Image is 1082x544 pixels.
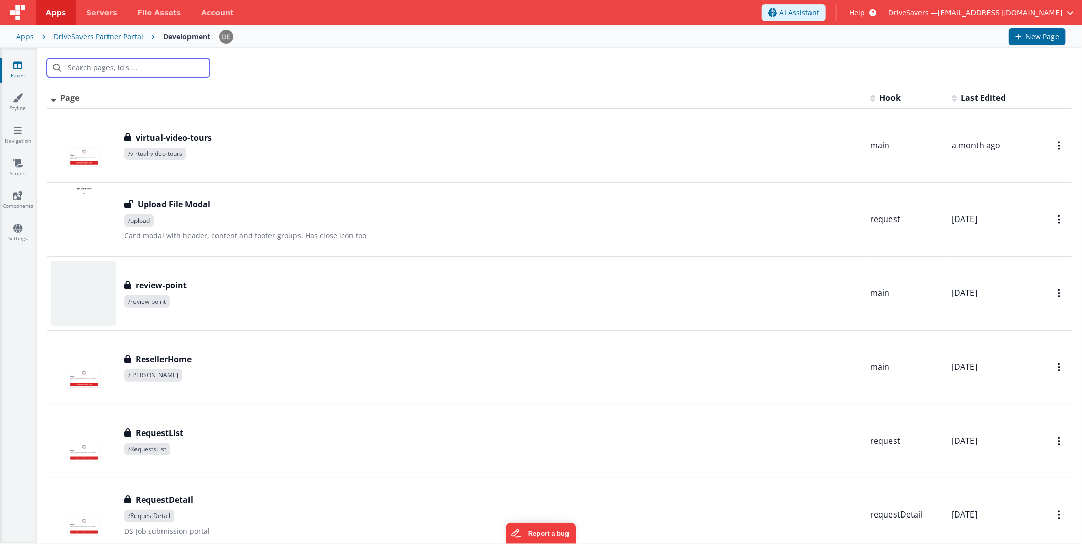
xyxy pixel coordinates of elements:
h3: virtual-video-tours [136,131,212,144]
button: Options [1051,283,1068,304]
span: File Assets [138,8,181,18]
button: AI Assistant [762,4,826,21]
p: Card modal with header, content and footer groups. Has close icon too [124,231,862,241]
h3: Upload File Modal [138,198,210,210]
div: request [870,213,943,225]
div: DriveSavers Partner Portal [53,32,143,42]
span: [DATE] [952,361,977,372]
p: DS Job submission portal [124,526,862,536]
span: Apps [46,8,66,18]
span: DriveSavers — [888,8,938,18]
h3: RequestList [136,427,183,439]
span: Last Edited [961,92,1006,103]
h3: ResellerHome [136,353,192,365]
div: main [870,140,943,151]
div: main [870,361,943,373]
span: a month ago [952,140,1000,151]
button: Options [1051,504,1068,525]
span: Page [60,92,79,103]
span: [EMAIL_ADDRESS][DOMAIN_NAME] [938,8,1063,18]
h3: RequestDetail [136,494,193,506]
span: [DATE] [952,509,977,520]
button: Options [1051,430,1068,451]
button: Options [1051,357,1068,377]
span: /RequestsList [124,443,170,455]
span: /RequestDetail [124,510,174,522]
span: /[PERSON_NAME] [124,369,182,382]
span: Hook [879,92,901,103]
button: Options [1051,209,1068,230]
span: Help [849,8,865,18]
span: /upload [124,214,154,227]
span: [DATE] [952,213,977,225]
div: Development [163,32,210,42]
button: DriveSavers — [EMAIL_ADDRESS][DOMAIN_NAME] [888,8,1074,18]
div: Apps [16,32,34,42]
h3: review-point [136,279,187,291]
div: main [870,287,943,299]
span: AI Assistant [779,8,819,18]
button: New Page [1009,28,1066,45]
span: /virtual-video-tours [124,148,186,160]
span: [DATE] [952,435,977,446]
div: request [870,435,943,447]
div: requestDetail [870,509,943,521]
span: Servers [86,8,117,18]
span: [DATE] [952,287,977,298]
iframe: Marker.io feedback button [506,523,576,544]
button: Options [1051,135,1068,156]
span: /review-point [124,295,170,308]
input: Search pages, id's ... [47,58,210,77]
img: c1374c675423fc74691aaade354d0b4b [219,30,233,44]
